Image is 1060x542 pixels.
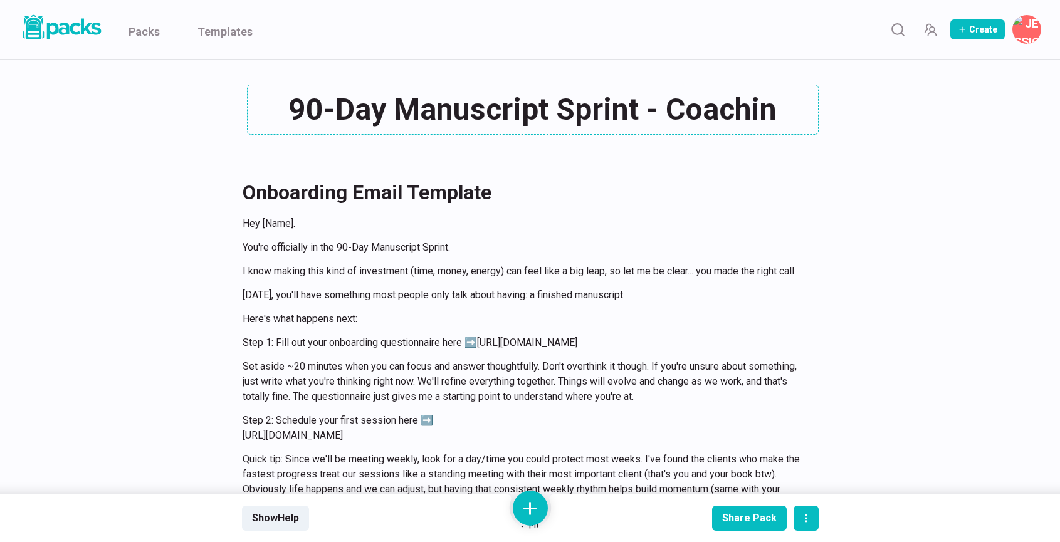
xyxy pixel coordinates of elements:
[243,240,803,255] p: You're officially in the 90-Day Manuscript Sprint.
[19,13,103,42] img: Packs logo
[243,335,803,350] p: Step 1: Fill out your onboarding questionnaire here ➡️[URL][DOMAIN_NAME]
[918,17,943,42] button: Manage Team Invites
[243,452,803,512] p: Quick tip: Since we'll be meeting weekly, look for a day/time you could protect most weeks. I've ...
[19,13,103,46] a: Packs logo
[950,19,1005,39] button: Create Pack
[885,17,910,42] button: Search
[722,512,777,524] div: Share Pack
[1012,15,1041,44] button: Jessica Noel
[243,177,803,207] h2: Onboarding Email Template
[243,216,803,231] p: Hey [Name].
[243,288,803,303] p: [DATE], you'll have something most people only talk about having: a finished manuscript.
[247,85,819,135] textarea: 90-Day Manuscript Sprint - Coachin
[243,264,803,279] p: I know making this kind of investment (time, money, energy) can feel like a big leap, so let me b...
[242,506,309,531] button: ShowHelp
[243,311,803,326] p: Here's what happens next:
[243,413,803,443] p: Step 2: Schedule your first session here ➡️ [URL][DOMAIN_NAME]
[712,506,787,531] button: Share Pack
[794,506,819,531] button: actions
[243,359,803,404] p: Set aside ~20 minutes when you can focus and answer thoughtfully. Don't overthink it though. If y...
